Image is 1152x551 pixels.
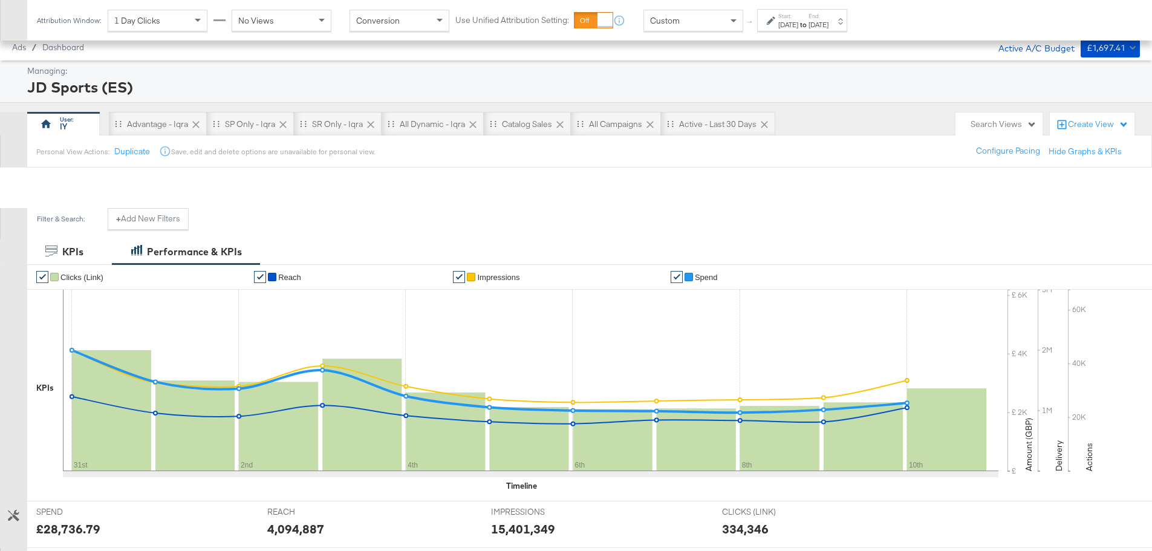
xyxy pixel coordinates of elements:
[744,21,756,25] span: ↑
[27,65,1137,77] div: Managing:
[36,382,54,394] div: KPIs
[213,120,220,127] div: Drag to reorder tab
[589,119,642,130] div: All Campaigns
[127,119,188,130] div: Advantage - Iqra
[1049,146,1122,157] button: Hide Graphs & KPIs
[671,271,683,283] a: ✔
[42,42,84,52] a: Dashboard
[1068,119,1128,131] div: Create View
[238,15,274,26] span: No Views
[679,119,757,130] div: Active - Last 30 Days
[453,271,465,283] a: ✔
[809,12,828,20] label: End:
[36,16,102,25] div: Attribution Window:
[778,12,798,20] label: Start:
[491,520,555,538] div: 15,401,349
[267,520,324,538] div: 4,094,887
[36,215,85,223] div: Filter & Search:
[650,15,680,26] span: Custom
[1081,38,1140,57] button: £1,697.41
[798,20,809,29] strong: to
[254,271,266,283] a: ✔
[36,506,127,518] span: SPEND
[1053,440,1064,471] text: Delivery
[36,147,109,157] div: Personal View Actions:
[36,271,48,283] a: ✔
[26,42,42,52] span: /
[490,120,496,127] div: Drag to reorder tab
[477,273,519,282] span: Impressions
[114,15,160,26] span: 1 Day Clicks
[116,213,121,224] strong: +
[62,245,83,259] div: KPIs
[36,520,100,538] div: £28,736.79
[695,273,718,282] span: Spend
[971,119,1036,130] div: Search Views
[171,147,375,157] div: Save, edit and delete options are unavailable for personal view.
[114,146,150,157] button: Duplicate
[27,77,1137,97] div: JD Sports (ES)
[312,119,363,130] div: SR only - Iqra
[1084,443,1095,471] text: Actions
[12,42,26,52] span: Ads
[115,120,122,127] div: Drag to reorder tab
[506,480,537,492] div: Timeline
[147,245,242,259] div: Performance & KPIs
[667,120,674,127] div: Drag to reorder tab
[388,120,394,127] div: Drag to reorder tab
[108,208,189,230] button: +Add New Filters
[722,506,813,518] span: CLICKS (LINK)
[778,20,798,30] div: [DATE]
[809,20,828,30] div: [DATE]
[502,119,552,130] div: Catalog Sales
[577,120,584,127] div: Drag to reorder tab
[400,119,465,130] div: All Dynamic - Iqra
[60,273,103,282] span: Clicks (Link)
[986,38,1075,56] div: Active A/C Budget
[278,273,301,282] span: Reach
[1087,41,1125,56] div: £1,697.41
[722,520,769,538] div: 334,346
[60,121,67,132] div: IY
[455,15,569,26] label: Use Unified Attribution Setting:
[267,506,358,518] span: REACH
[1023,418,1034,471] text: Amount (GBP)
[356,15,400,26] span: Conversion
[300,120,307,127] div: Drag to reorder tab
[968,140,1049,162] button: Configure Pacing
[225,119,275,130] div: SP only - Iqra
[491,506,582,518] span: IMPRESSIONS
